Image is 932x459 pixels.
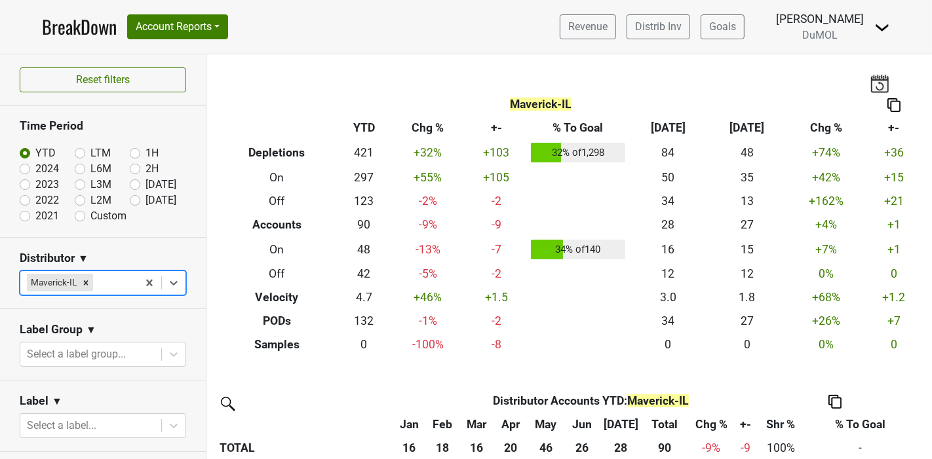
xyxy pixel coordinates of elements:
td: 0 [866,333,922,356]
td: -1 % [391,309,465,333]
th: Total: activate to sort column ascending [643,413,687,436]
a: BreakDown [42,13,117,41]
th: Mar: activate to sort column ascending [459,413,494,436]
label: [DATE] [146,193,176,208]
label: 2024 [35,161,59,177]
th: Chg % [391,117,465,140]
th: PODs [216,309,337,333]
th: Off [216,189,337,213]
th: &nbsp;: activate to sort column ascending [216,413,393,436]
td: +1 [866,213,922,236]
label: LTM [90,145,111,161]
th: [DATE] [629,117,708,140]
img: last_updated_date [870,74,889,92]
td: 48 [337,236,391,263]
td: 421 [337,140,391,166]
td: +21 [866,189,922,213]
td: +36 [866,140,922,166]
td: 0 [337,333,391,356]
a: Distrib Inv [627,14,690,39]
td: +4 % [786,213,866,236]
th: Chg %: activate to sort column ascending [687,413,735,436]
td: 90 [337,213,391,236]
td: 0 % [786,333,866,356]
td: 34 [629,309,708,333]
td: 297 [337,166,391,189]
span: Maverick-IL [627,394,689,407]
td: 84 [629,140,708,166]
span: ▼ [86,322,96,338]
label: 2023 [35,177,59,193]
th: Jun: activate to sort column ascending [565,413,599,436]
td: 132 [337,309,391,333]
th: Shr %: activate to sort column ascending [756,413,806,436]
th: Feb: activate to sort column ascending [426,413,459,436]
td: 15 [708,236,787,263]
h3: Label Group [20,323,83,337]
td: +7 [866,309,922,333]
td: 0 [866,263,922,286]
td: +105 [465,166,528,189]
h3: Distributor [20,251,75,265]
td: 35 [708,166,787,189]
td: 3.0 [629,286,708,310]
th: Jan: activate to sort column ascending [393,413,426,436]
td: 27 [708,213,787,236]
th: Depletions [216,140,337,166]
div: [PERSON_NAME] [776,10,864,28]
td: 12 [708,263,787,286]
label: Custom [90,208,126,224]
td: 42 [337,263,391,286]
td: -9 [465,213,528,236]
a: Revenue [560,14,616,39]
td: +162 % [786,189,866,213]
th: Samples [216,333,337,356]
th: % To Goal: activate to sort column ascending [806,413,914,436]
label: 2H [146,161,159,177]
td: 48 [708,140,787,166]
td: -2 % [391,189,465,213]
td: -9 % [391,213,465,236]
td: -8 [465,333,528,356]
td: 16 [629,236,708,263]
td: +55 % [391,166,465,189]
th: [DATE] [708,117,787,140]
th: Chg % [786,117,866,140]
th: Velocity [216,286,337,310]
label: 1H [146,145,159,161]
td: +103 [465,140,528,166]
th: +- [465,117,528,140]
th: Distributor Accounts YTD : [426,389,756,413]
th: +- [866,117,922,140]
td: 27 [708,309,787,333]
td: +74 % [786,140,866,166]
td: -2 [465,263,528,286]
td: 12 [629,263,708,286]
img: Copy to clipboard [887,98,901,112]
th: Apr: activate to sort column ascending [495,413,527,436]
img: Dropdown Menu [874,20,890,35]
td: +1 [866,236,922,263]
span: -9% [702,441,720,454]
label: L2M [90,193,111,208]
td: 123 [337,189,391,213]
td: 1.8 [708,286,787,310]
td: 50 [629,166,708,189]
span: ▼ [78,251,88,266]
td: -13 % [391,236,465,263]
td: 4.7 [337,286,391,310]
span: -9 [741,441,751,454]
span: ▼ [52,394,62,409]
th: Off [216,263,337,286]
div: Maverick-IL [27,274,79,291]
label: 2021 [35,208,59,224]
img: Copy to clipboard [828,395,842,409]
td: -2 [465,189,528,213]
td: +42 % [786,166,866,189]
th: May: activate to sort column ascending [526,413,564,436]
div: Remove Maverick-IL [79,274,93,291]
button: Reset filters [20,67,186,92]
h3: Label [20,394,49,408]
td: +68 % [786,286,866,310]
td: +1.2 [866,286,922,310]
